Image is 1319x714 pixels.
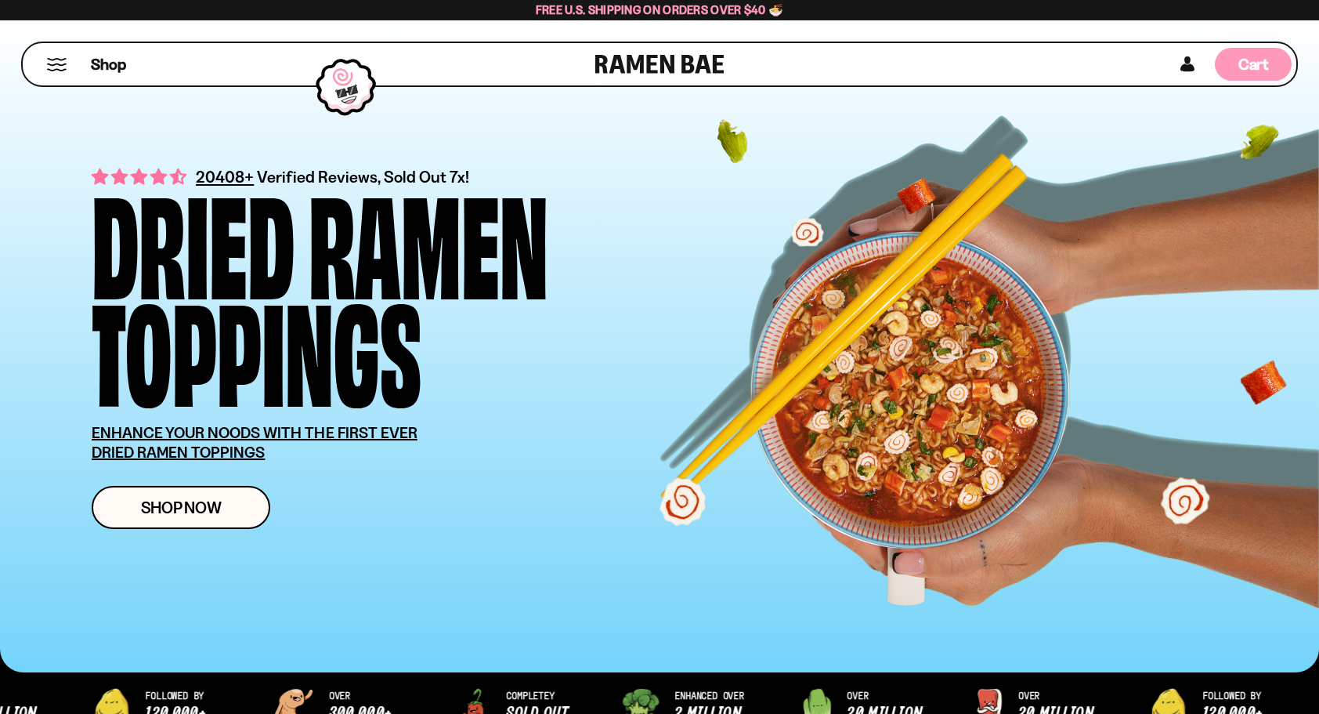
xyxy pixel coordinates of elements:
span: Shop [91,54,126,75]
u: ENHANCE YOUR NOODS WITH THE FIRST EVER DRIED RAMEN TOPPINGS [92,423,417,462]
div: Dried [92,185,295,292]
span: Free U.S. Shipping on Orders over $40 🍜 [536,2,784,17]
div: Toppings [92,292,421,400]
button: Mobile Menu Trigger [46,58,67,71]
div: Ramen [309,185,548,292]
a: Shop Now [92,486,270,529]
div: Cart [1215,43,1292,85]
span: Shop Now [141,499,222,516]
a: Shop [91,48,126,81]
span: Cart [1238,55,1269,74]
